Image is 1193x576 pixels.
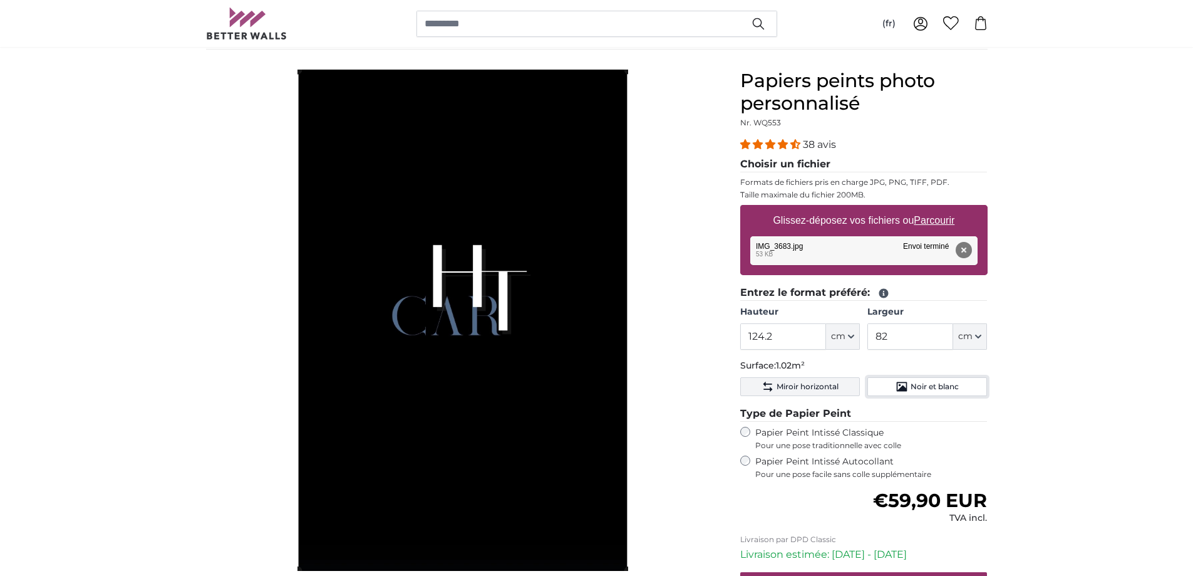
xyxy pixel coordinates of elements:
button: cm [953,323,987,350]
span: 4.34 stars [740,139,803,150]
span: Nr. WQ553 [740,118,781,127]
span: cm [831,330,845,343]
h1: Papiers peints photo personnalisé [740,70,988,115]
button: Noir et blanc [867,377,987,396]
button: Miroir horizontal [740,377,860,396]
img: Betterwalls [206,8,287,39]
u: Parcourir [914,215,954,226]
span: Miroir horizontal [777,382,839,392]
span: Pour une pose traditionnelle avec colle [755,441,988,451]
span: €59,90 EUR [873,489,987,512]
p: Surface: [740,360,988,372]
label: Hauteur [740,306,860,318]
p: Taille maximale du fichier 200MB. [740,190,988,200]
div: TVA incl. [873,512,987,525]
legend: Choisir un fichier [740,157,988,172]
label: Glissez-déposez vos fichiers ou [768,208,959,233]
span: cm [958,330,973,343]
span: 38 avis [803,139,836,150]
legend: Type de Papier Peint [740,406,988,422]
p: Livraison estimée: [DATE] - [DATE] [740,547,988,562]
p: Formats de fichiers pris en charge JPG, PNG, TIFF, PDF. [740,177,988,187]
label: Largeur [867,306,987,318]
label: Papier Peint Intissé Classique [755,427,988,451]
label: Papier Peint Intissé Autocollant [755,456,988,479]
button: (fr) [872,13,906,35]
legend: Entrez le format préféré: [740,285,988,301]
p: Livraison par DPD Classic [740,535,988,545]
span: 1.02m² [776,360,805,371]
span: Noir et blanc [911,382,959,392]
button: cm [826,323,860,350]
span: Pour une pose facile sans colle supplémentaire [755,469,988,479]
